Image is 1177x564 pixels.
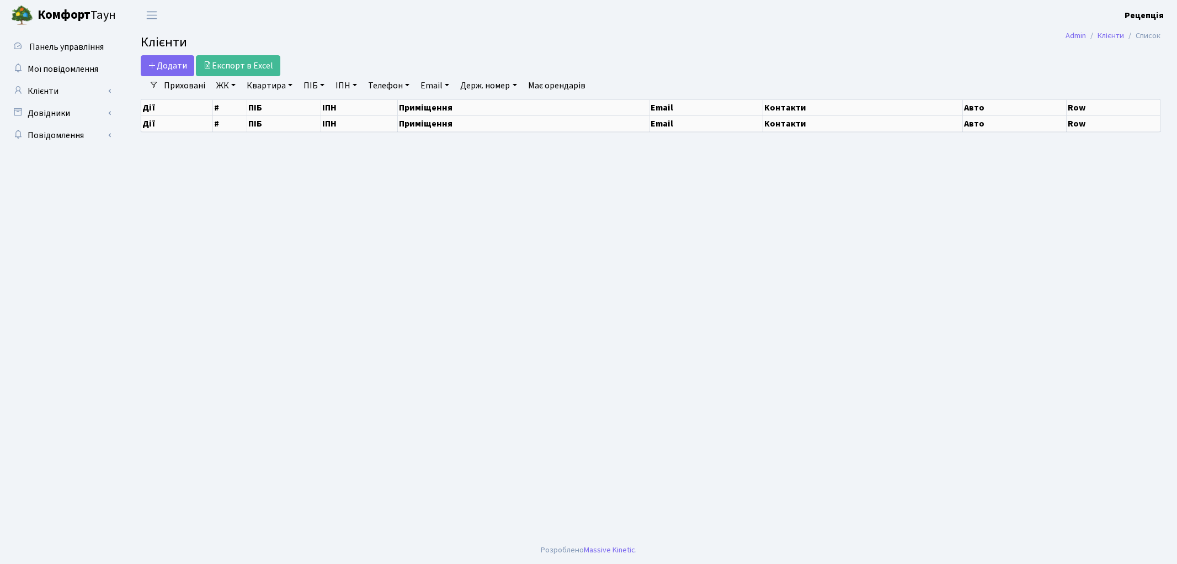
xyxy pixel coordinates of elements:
th: Email [649,115,763,131]
span: Мої повідомлення [28,63,98,75]
a: Мої повідомлення [6,58,116,80]
button: Переключити навігацію [138,6,166,24]
a: Квартира [242,76,297,95]
a: Email [416,76,454,95]
a: Має орендарів [524,76,590,95]
th: ІПН [321,99,398,115]
a: Телефон [364,76,414,95]
a: Admin [1066,30,1086,41]
a: Приховані [159,76,210,95]
th: Row [1067,99,1160,115]
a: ІПН [331,76,361,95]
th: Авто [963,99,1067,115]
a: ПІБ [299,76,329,95]
th: ПІБ [247,115,321,131]
th: Дії [141,115,213,131]
a: Клієнти [1098,30,1124,41]
th: Авто [963,115,1067,131]
th: ПІБ [247,99,321,115]
th: Приміщення [398,99,649,115]
a: Рецепція [1125,9,1164,22]
th: Row [1067,115,1160,131]
span: Таун [38,6,116,25]
a: Massive Kinetic [584,544,635,556]
th: Приміщення [398,115,649,131]
a: Повідомлення [6,124,116,146]
a: Держ. номер [456,76,521,95]
th: Контакти [763,99,962,115]
img: logo.png [11,4,33,27]
a: Довідники [6,102,116,124]
span: Клієнти [141,33,187,52]
span: Додати [148,60,187,72]
a: ЖК [212,76,240,95]
a: Експорт в Excel [196,55,280,76]
th: Контакти [763,115,962,131]
th: Дії [141,99,213,115]
div: Розроблено . [541,544,637,556]
th: # [212,99,247,115]
a: Клієнти [6,80,116,102]
th: ІПН [321,115,398,131]
th: Email [649,99,763,115]
a: Додати [141,55,194,76]
b: Комфорт [38,6,90,24]
a: Панель управління [6,36,116,58]
nav: breadcrumb [1049,24,1177,48]
li: Список [1124,30,1160,42]
span: Панель управління [29,41,104,53]
th: # [212,115,247,131]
